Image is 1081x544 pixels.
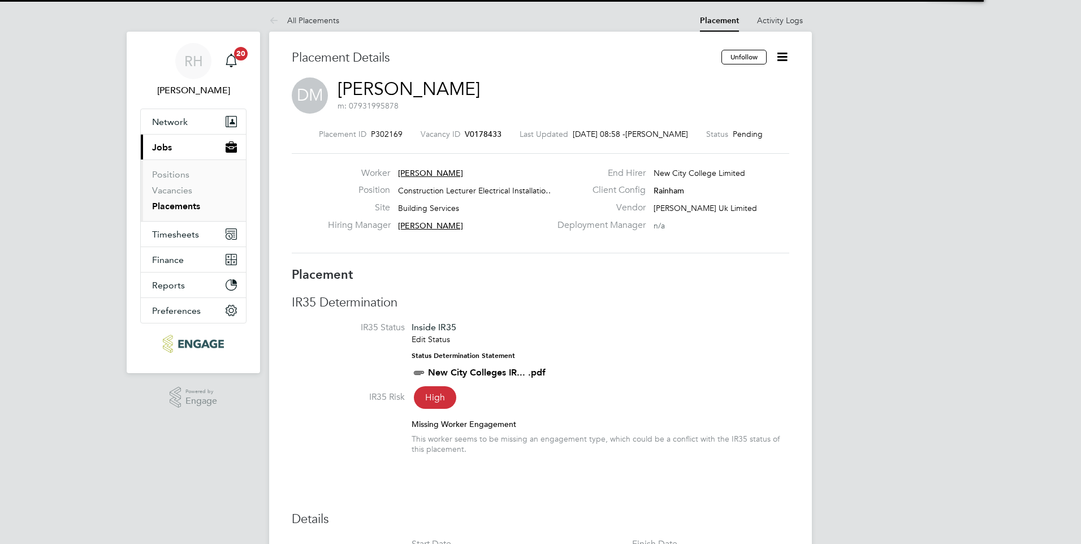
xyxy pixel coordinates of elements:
[292,267,353,282] b: Placement
[152,305,201,316] span: Preferences
[140,43,247,97] a: RH[PERSON_NAME]
[421,129,460,139] label: Vacancy ID
[234,47,248,61] span: 20
[152,116,188,127] span: Network
[700,16,739,25] a: Placement
[152,229,199,240] span: Timesheets
[185,396,217,406] span: Engage
[551,167,646,179] label: End Hirer
[141,109,246,134] button: Network
[328,184,390,196] label: Position
[292,77,328,114] span: DM
[338,101,399,111] span: m: 07931995878
[152,254,184,265] span: Finance
[292,322,405,334] label: IR35 Status
[465,129,501,139] span: V0178433
[141,273,246,297] button: Reports
[163,335,223,353] img: ncclondon-logo-retina.png
[152,185,192,196] a: Vacancies
[292,50,713,66] h3: Placement Details
[170,387,218,408] a: Powered byEngage
[292,295,789,311] h3: IR35 Determination
[412,352,515,360] strong: Status Determination Statement
[141,159,246,221] div: Jobs
[269,15,339,25] a: All Placements
[140,335,247,353] a: Go to home page
[414,386,456,409] span: High
[152,169,189,180] a: Positions
[141,298,246,323] button: Preferences
[338,78,480,100] a: [PERSON_NAME]
[520,129,568,139] label: Last Updated
[654,185,684,196] span: Rainham
[706,129,728,139] label: Status
[733,129,763,139] span: Pending
[412,322,456,333] span: Inside IR35
[152,280,185,291] span: Reports
[292,511,789,528] h3: Details
[654,168,745,178] span: New City College Limited
[398,203,459,213] span: Building Services
[184,54,203,68] span: RH
[141,247,246,272] button: Finance
[371,129,403,139] span: P302169
[328,202,390,214] label: Site
[292,391,405,403] label: IR35 Risk
[757,15,803,25] a: Activity Logs
[551,202,646,214] label: Vendor
[412,419,789,429] div: Missing Worker Engagement
[625,129,688,139] span: [PERSON_NAME]
[220,43,243,79] a: 20
[140,84,247,97] span: Rufena Haque
[551,219,646,231] label: Deployment Manager
[127,32,260,373] nav: Main navigation
[141,222,246,247] button: Timesheets
[141,135,246,159] button: Jobs
[185,387,217,396] span: Powered by
[428,367,546,378] a: New City Colleges IR... .pdf
[573,129,625,139] span: [DATE] 08:58 -
[654,203,757,213] span: [PERSON_NAME] Uk Limited
[328,167,390,179] label: Worker
[328,219,390,231] label: Hiring Manager
[654,221,665,231] span: n/a
[551,184,646,196] label: Client Config
[319,129,366,139] label: Placement ID
[721,50,767,64] button: Unfollow
[398,168,463,178] span: [PERSON_NAME]
[152,201,200,211] a: Placements
[412,434,789,454] div: This worker seems to be missing an engagement type, which could be a conflict with the IR35 statu...
[152,142,172,153] span: Jobs
[398,221,463,231] span: [PERSON_NAME]
[398,185,554,196] span: Construction Lecturer Electrical Installatio…
[412,334,450,344] a: Edit Status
